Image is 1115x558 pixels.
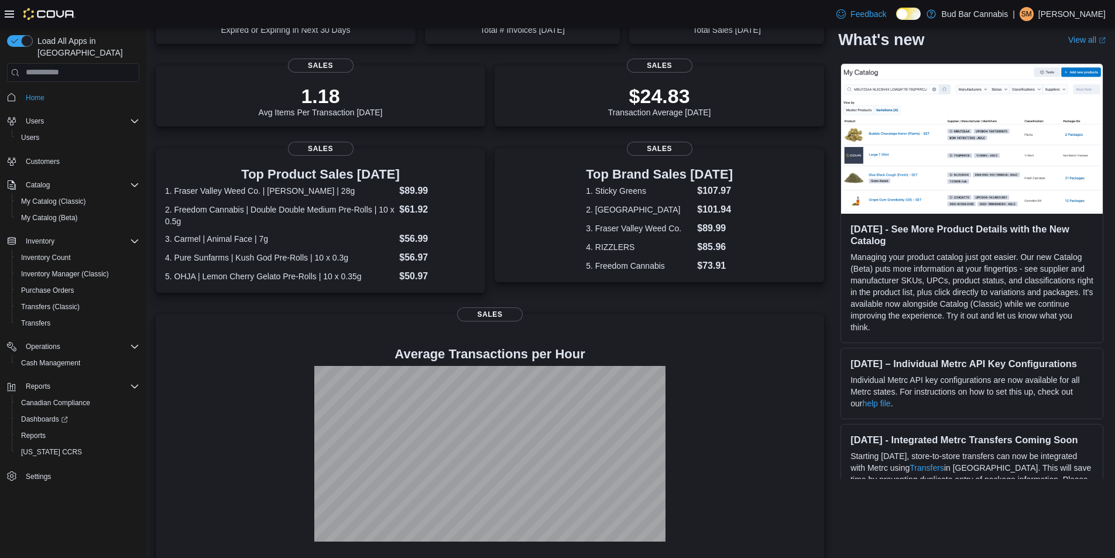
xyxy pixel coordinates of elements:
a: Inventory Manager (Classic) [16,267,114,281]
dd: $73.91 [697,259,733,273]
span: Reports [16,429,139,443]
button: Catalog [21,178,54,192]
span: Dashboards [16,412,139,426]
button: Transfers [12,315,144,331]
button: Inventory Manager (Classic) [12,266,144,282]
span: Sales [627,59,692,73]
dd: $56.97 [399,251,476,265]
button: Inventory Count [12,249,144,266]
span: Settings [26,472,51,481]
a: Feedback [832,2,891,26]
a: Transfers [910,463,944,473]
button: Purchase Orders [12,282,144,299]
div: Sarah M [1020,7,1034,21]
a: Settings [21,470,56,484]
span: Cash Management [16,356,139,370]
a: Customers [21,155,64,169]
span: Operations [26,342,60,351]
a: Users [16,131,44,145]
span: Users [16,131,139,145]
h3: [DATE] - Integrated Metrc Transfers Coming Soon [850,434,1093,446]
span: [US_STATE] CCRS [21,447,82,457]
span: Dashboards [21,415,68,424]
button: Users [2,113,144,129]
span: Inventory [21,234,139,248]
nav: Complex example [7,84,139,515]
dt: 3. Fraser Valley Weed Co. [586,222,692,234]
dt: 3. Carmel | Animal Face | 7g [165,233,394,245]
span: Canadian Compliance [16,396,139,410]
span: Purchase Orders [16,283,139,297]
p: 1.18 [259,84,383,108]
button: Users [21,114,49,128]
button: Settings [2,467,144,484]
dd: $61.92 [399,203,476,217]
span: Settings [21,468,139,483]
span: My Catalog (Beta) [21,213,78,222]
p: Bud Bar Cannabis [942,7,1008,21]
span: Inventory Manager (Classic) [16,267,139,281]
div: Transaction Average [DATE] [608,84,711,117]
button: My Catalog (Classic) [12,193,144,210]
button: Reports [21,379,55,393]
button: Inventory [21,234,59,248]
dt: 5. Freedom Cannabis [586,260,692,272]
span: Sales [627,142,692,156]
span: Home [26,93,44,102]
span: Catalog [26,180,50,190]
span: Sales [288,59,354,73]
span: Users [21,133,39,142]
dt: 1. Fraser Valley Weed Co. | [PERSON_NAME] | 28g [165,185,394,197]
button: Operations [21,340,65,354]
span: Transfers (Classic) [21,302,80,311]
span: Inventory Count [21,253,71,262]
span: Inventory [26,237,54,246]
svg: External link [1099,37,1106,44]
a: Reports [16,429,50,443]
span: Users [21,114,139,128]
span: Catalog [21,178,139,192]
span: My Catalog (Classic) [16,194,139,208]
a: View allExternal link [1068,35,1106,44]
button: Users [12,129,144,146]
button: Catalog [2,177,144,193]
span: Transfers [21,319,50,328]
span: SM [1021,7,1032,21]
dt: 2. [GEOGRAPHIC_DATA] [586,204,692,215]
button: Canadian Compliance [12,395,144,411]
dd: $107.97 [697,184,733,198]
dd: $89.99 [399,184,476,198]
span: Sales [457,307,523,321]
p: | [1013,7,1015,21]
span: Inventory Manager (Classic) [21,269,109,279]
dt: 1. Sticky Greens [586,185,692,197]
a: Canadian Compliance [16,396,95,410]
p: [PERSON_NAME] [1038,7,1106,21]
span: Customers [21,154,139,169]
button: Reports [12,427,144,444]
a: Transfers [16,316,55,330]
h2: What's new [838,30,924,49]
input: Dark Mode [896,8,921,20]
button: [US_STATE] CCRS [12,444,144,460]
span: My Catalog (Classic) [21,197,86,206]
p: $24.83 [608,84,711,108]
span: Transfers (Classic) [16,300,139,314]
span: Home [21,90,139,105]
dd: $101.94 [697,203,733,217]
a: Dashboards [12,411,144,427]
span: Purchase Orders [21,286,74,295]
span: Cash Management [21,358,80,368]
span: Reports [26,382,50,391]
span: Reports [21,431,46,440]
dt: 2. Freedom Cannabis | Double Double Medium Pre-Rolls | 10 x 0.5g [165,204,394,227]
a: Home [21,91,49,105]
button: Cash Management [12,355,144,371]
dd: $50.97 [399,269,476,283]
span: Operations [21,340,139,354]
button: Home [2,89,144,106]
span: Load All Apps in [GEOGRAPHIC_DATA] [33,35,139,59]
button: Operations [2,338,144,355]
img: Cova [23,8,76,20]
